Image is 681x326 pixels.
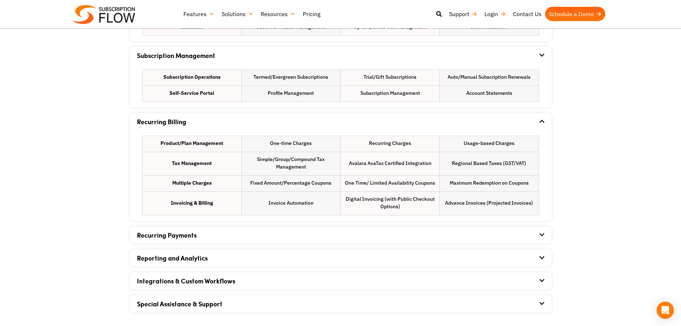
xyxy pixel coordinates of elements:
[169,89,214,97] strong: Self-Service Portal
[440,152,538,175] li: Regional Based Taxes (GST/VAT)
[137,249,544,267] div: Reporting and Analytics
[172,179,212,187] strong: Multiple Charges
[137,299,222,308] a: Special Assistance & Support
[137,276,235,286] a: Integrations & Custom Workflows
[242,136,340,152] li: One-time Charges
[161,140,223,147] strong: Product/Plan Management
[440,192,538,215] li: Advance Invoices (Projected Invoices)
[341,86,439,102] li: Subscription Management
[137,253,208,263] a: Reporting and Analytics
[341,176,439,191] li: One Time/ Limited Availability Coupons
[180,7,218,21] a: Features
[218,7,257,21] a: Solutions
[545,7,605,21] a: Schedule a Demo
[137,117,186,126] a: Recurring Billing
[137,272,544,289] div: Integrations & Custom Workflows
[242,176,340,191] li: Fixed Amount/Percentage Coupons
[440,136,538,152] li: Usage-based Charges
[242,86,340,102] li: Profile Management
[137,227,544,244] div: Recurring Payments
[137,295,544,312] div: Special Assistance & Support
[171,199,213,207] strong: Invoicing & Billing
[341,136,439,152] li: Recurring Charges
[440,70,538,86] li: Auto/Manual Subscription Renewals
[137,51,215,60] a: Subscription Management
[242,192,340,215] li: Invoice Automation
[137,130,544,221] div: Recurring Billing
[137,113,544,130] div: Recurring Billing
[257,7,299,21] a: Resources
[137,230,197,240] a: Recurring Payments
[445,7,481,21] a: Support
[440,176,538,191] li: Maximum Redemption on Coupons
[73,5,135,24] img: Subscriptionflow
[242,152,340,175] li: Simple/Group/Compound Tax Management
[341,192,439,215] li: Digital Invoicing (with Public Checkout Options)
[299,7,324,21] a: Pricing
[137,64,544,107] div: Subscription Management
[341,152,439,175] li: Avalara AvaTax Certified Integration
[509,7,545,21] a: Contact Us
[481,7,509,21] a: Login
[657,302,674,319] div: Open Intercom Messenger
[172,160,212,167] strong: Tax Management
[163,73,221,81] strong: Subscription Operations
[137,47,544,64] div: Subscription Management
[242,70,340,86] li: Termed/Evergreen Subscriptions
[440,86,538,102] li: Account Statements
[341,70,439,86] li: Trial/Gift Subscriptions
